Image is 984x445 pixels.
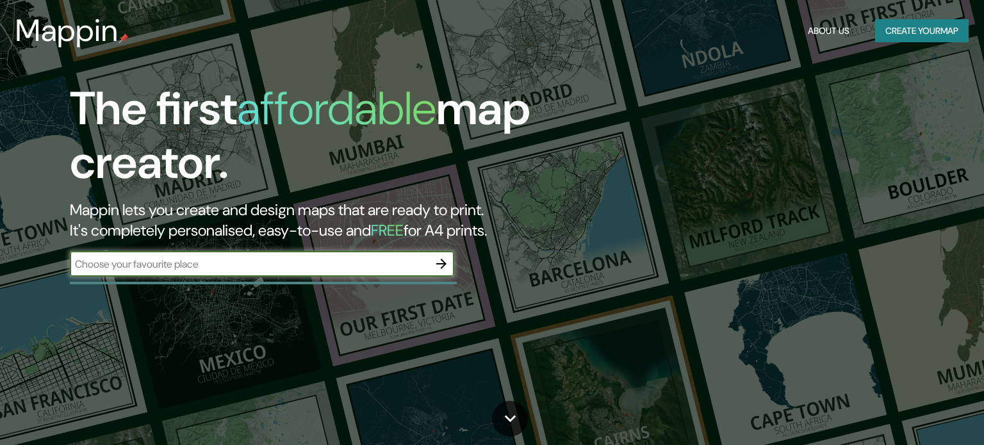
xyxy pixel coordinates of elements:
h3: Mappin [15,13,119,49]
h5: FREE [371,220,404,240]
h1: The first map creator. [70,82,562,200]
button: About Us [803,19,855,43]
input: Choose your favourite place [70,257,429,271]
img: mappin-pin [119,33,129,44]
button: Create yourmap [875,19,969,43]
h2: Mappin lets you create and design maps that are ready to print. It's completely personalised, eas... [70,200,562,241]
h1: affordable [237,79,436,138]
